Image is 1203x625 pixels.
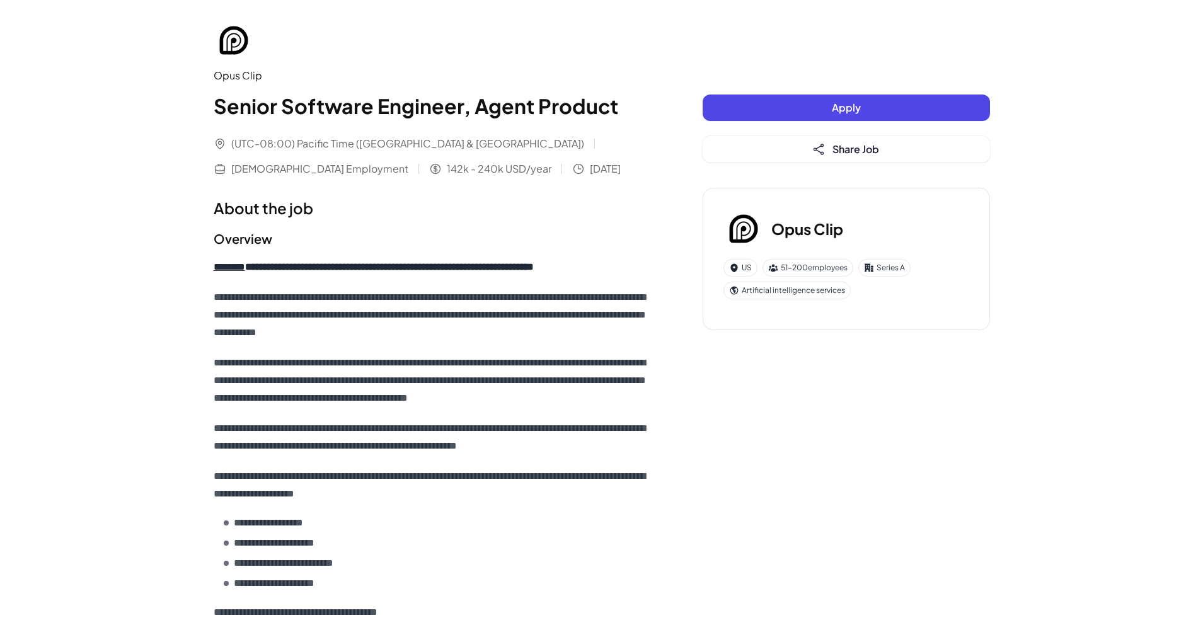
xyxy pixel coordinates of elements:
div: Series A [858,259,911,277]
span: (UTC-08:00) Pacific Time ([GEOGRAPHIC_DATA] & [GEOGRAPHIC_DATA]) [231,136,584,151]
img: Op [723,209,764,249]
div: Opus Clip [214,68,652,83]
span: Share Job [832,142,879,156]
div: Artificial intelligence services [723,282,851,299]
span: [DATE] [590,161,621,176]
span: [DEMOGRAPHIC_DATA] Employment [231,161,408,176]
span: 142k - 240k USD/year [447,161,551,176]
img: Op [214,20,254,60]
h2: Overview [214,229,652,248]
div: 51-200 employees [763,259,853,277]
div: US [723,259,757,277]
h3: Opus Clip [771,217,843,240]
button: Share Job [703,136,990,163]
span: Apply [832,101,861,114]
button: Apply [703,95,990,121]
h1: About the job [214,197,652,219]
h1: Senior Software Engineer, Agent Product [214,91,652,121]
